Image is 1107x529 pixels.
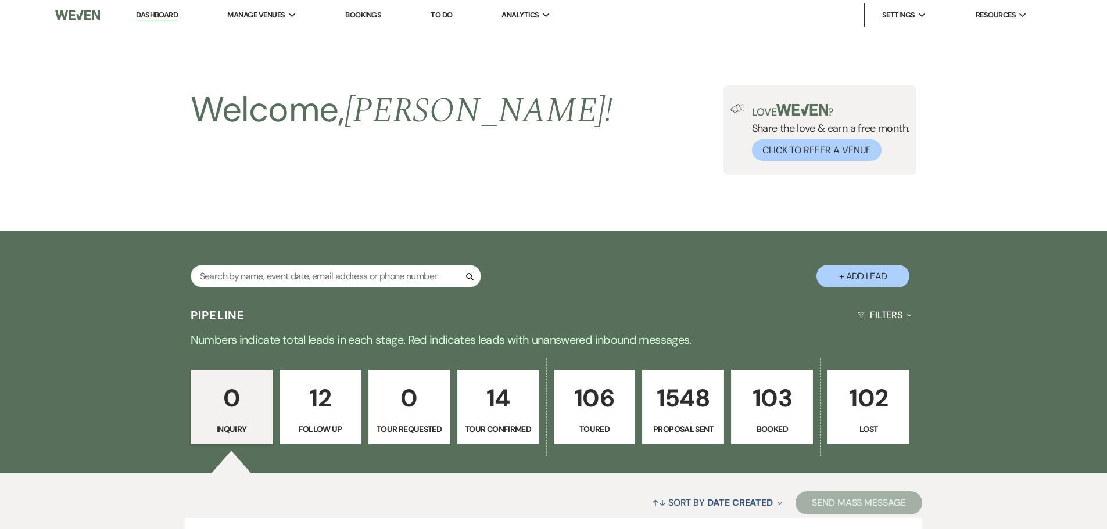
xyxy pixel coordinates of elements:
[976,9,1016,21] span: Resources
[752,139,882,161] button: Click to Refer a Venue
[561,423,628,436] p: Toured
[752,104,910,117] p: Love ?
[198,379,265,418] p: 0
[368,370,450,444] a: 0Tour Requested
[191,265,481,287] input: Search by name, event date, email address or phone number
[650,423,716,436] p: Proposal Sent
[501,9,539,21] span: Analytics
[457,370,539,444] a: 14Tour Confirmed
[853,300,916,330] button: Filters
[136,10,178,21] a: Dashboard
[827,370,909,444] a: 102Lost
[835,379,902,418] p: 102
[739,423,805,436] p: Booked
[730,104,745,113] img: loud-speaker-illustration.svg
[739,379,805,418] p: 103
[191,370,273,444] a: 0Inquiry
[707,496,773,509] span: Date Created
[650,379,716,418] p: 1548
[376,379,443,418] p: 0
[135,330,972,349] p: Numbers indicate total leads in each stage. Red indicates leads with unanswered inbound messages.
[731,370,813,444] a: 103Booked
[191,307,245,323] h3: Pipeline
[280,370,361,444] a: 12Follow Up
[465,423,532,436] p: Tour Confirmed
[745,104,910,161] div: Share the love & earn a free month.
[647,487,787,518] button: Sort By Date Created
[287,423,354,436] p: Follow Up
[191,85,613,135] h2: Welcome,
[554,370,636,444] a: 106Toured
[796,491,922,514] button: Send Mass Message
[816,265,909,287] button: + Add Lead
[345,10,381,20] a: Bookings
[287,379,354,418] p: 12
[835,423,902,436] p: Lost
[198,423,265,436] p: Inquiry
[345,84,613,138] span: [PERSON_NAME] !
[431,10,452,20] a: To Do
[465,379,532,418] p: 14
[376,423,443,436] p: Tour Requested
[652,496,666,509] span: ↑↓
[55,3,99,27] img: Weven Logo
[561,379,628,418] p: 106
[776,104,828,116] img: weven-logo-green.svg
[227,9,285,21] span: Manage Venues
[882,9,915,21] span: Settings
[642,370,724,444] a: 1548Proposal Sent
